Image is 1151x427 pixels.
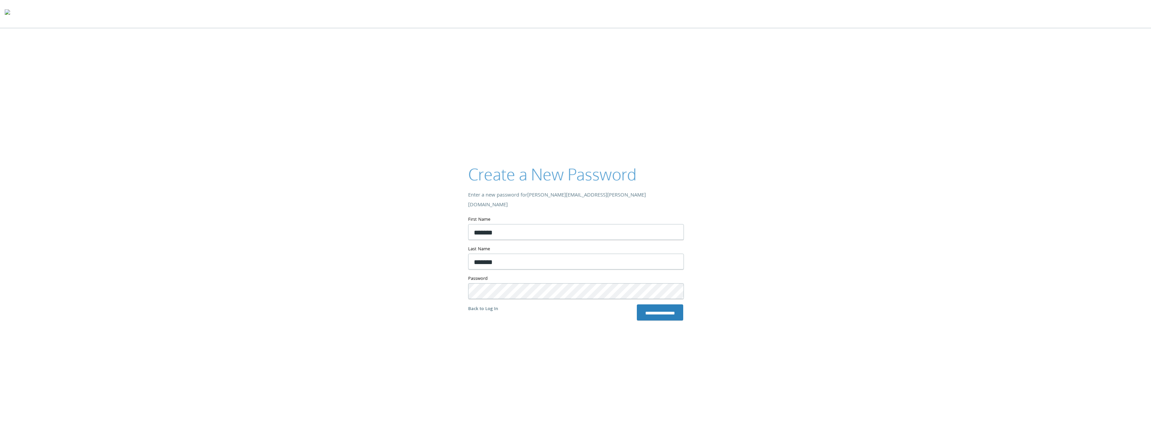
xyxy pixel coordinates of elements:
div: Enter a new password for [PERSON_NAME][EMAIL_ADDRESS][PERSON_NAME][DOMAIN_NAME] [468,191,683,210]
img: todyl-logo-dark.svg [5,7,10,20]
label: Last Name [468,245,683,254]
h2: Create a New Password [468,163,683,185]
label: First Name [468,216,683,224]
label: Password [468,275,683,283]
a: Back to Log In [468,305,498,313]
